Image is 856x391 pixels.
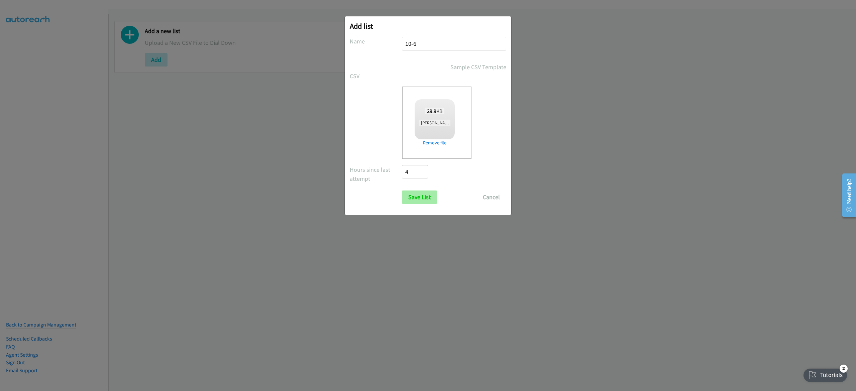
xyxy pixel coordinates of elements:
[799,362,851,386] iframe: Checklist
[419,120,535,126] span: [PERSON_NAME] + Cisco Q1FY26 APJC [GEOGRAPHIC_DATA]csv
[350,37,402,46] label: Name
[837,169,856,222] iframe: Resource Center
[350,21,506,31] h2: Add list
[476,190,506,204] button: Cancel
[415,139,455,146] a: Remove file
[402,190,437,204] input: Save List
[427,108,436,114] strong: 29.9
[350,72,402,81] label: CSV
[450,62,506,72] a: Sample CSV Template
[350,165,402,183] label: Hours since last attempt
[425,108,445,114] span: KB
